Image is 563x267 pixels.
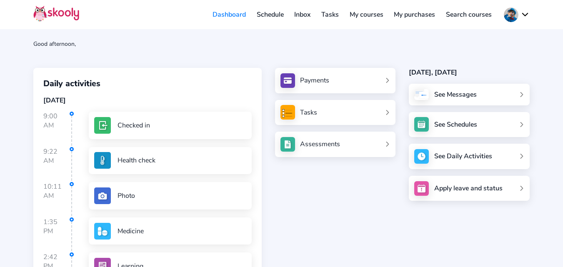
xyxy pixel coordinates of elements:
[43,227,71,236] div: PM
[316,8,344,21] a: Tasks
[43,191,71,200] div: AM
[118,156,155,165] div: Health check
[409,68,530,77] div: [DATE], [DATE]
[94,187,111,204] img: photo.jpg
[300,108,317,117] div: Tasks
[280,73,390,88] a: Payments
[280,105,295,120] img: tasksForMpWeb.png
[280,105,390,120] a: Tasks
[118,121,150,130] div: Checked in
[280,137,295,152] img: assessments.jpg
[280,137,390,152] a: Assessments
[43,112,72,146] div: 9:00
[300,140,340,149] div: Assessments
[94,223,111,240] img: medicine.jpg
[43,217,72,252] div: 1:35
[414,89,429,100] img: message_icon.svg
[414,149,429,164] img: activity.jpg
[289,8,316,21] a: Inbox
[504,7,530,22] button: chevron down outline
[118,227,144,236] div: Medicine
[118,191,135,200] div: Photo
[43,156,71,165] div: AM
[94,117,111,134] img: checkin.jpg
[409,176,530,201] a: Apply leave and status
[43,182,72,216] div: 10:11
[440,8,497,21] a: Search courses
[43,96,252,105] div: [DATE]
[409,144,530,169] a: See Daily Activities
[300,76,329,85] div: Payments
[434,184,503,193] div: Apply leave and status
[344,8,389,21] a: My courses
[434,90,477,99] div: See Messages
[43,78,100,89] span: Daily activities
[434,152,492,161] div: See Daily Activities
[94,152,111,169] img: temperature.jpg
[414,117,429,132] img: schedule.jpg
[33,5,79,22] img: Skooly
[414,181,429,196] img: apply_leave.jpg
[207,8,251,21] a: Dashboard
[251,8,289,21] a: Schedule
[388,8,440,21] a: My purchases
[434,120,477,129] div: See Schedules
[43,147,72,181] div: 9:22
[33,40,530,48] div: Good afternoon,
[280,73,295,88] img: payments.jpg
[43,121,71,130] div: AM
